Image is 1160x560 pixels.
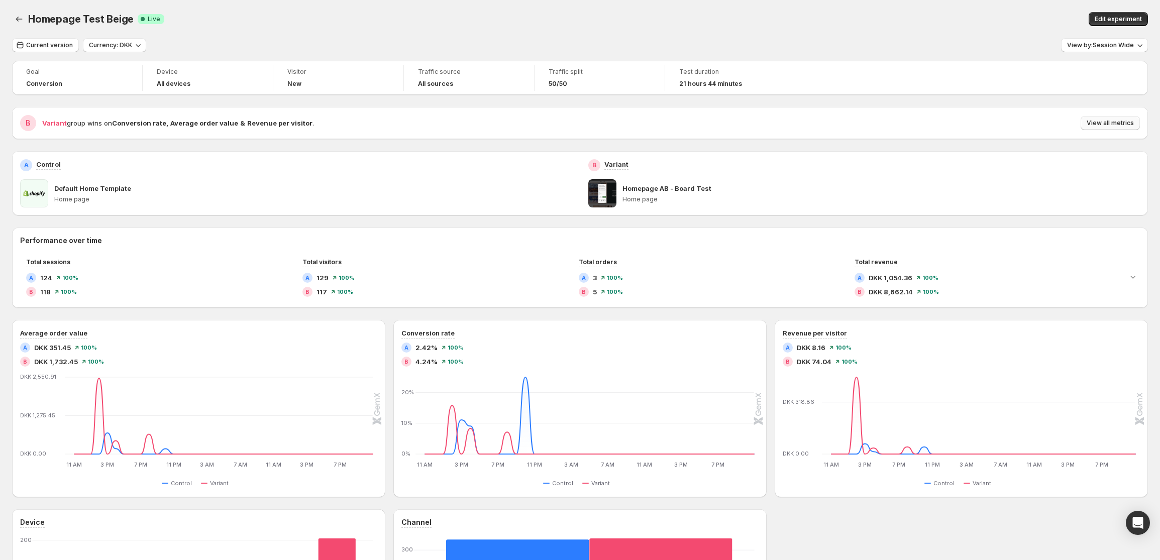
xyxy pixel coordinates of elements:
span: View all metrics [1087,119,1134,127]
h2: B [582,289,586,295]
span: Variant [591,479,610,487]
button: View by:Session Wide [1061,38,1148,52]
h2: A [786,345,790,351]
button: Control [162,477,196,489]
h2: B [404,359,408,365]
button: Currency: DKK [83,38,146,52]
span: Variant [42,119,67,127]
button: Control [543,477,577,489]
text: 7 PM [334,461,347,468]
text: DKK 1,275.45 [20,412,55,419]
h2: B [305,289,309,295]
h2: Performance over time [20,236,1140,246]
span: 100 % [339,275,355,281]
p: Variant [604,159,628,169]
span: 100 % [835,345,852,351]
button: Edit experiment [1089,12,1148,26]
p: Default Home Template [54,183,131,193]
strong: Revenue per visitor [247,119,312,127]
text: 3 AM [960,461,974,468]
strong: & [240,119,245,127]
span: DKK 8,662.14 [869,287,913,297]
button: Variant [582,477,614,489]
text: 7 PM [491,461,504,468]
text: 3 PM [858,461,872,468]
span: 100 % [62,275,78,281]
a: Test duration21 hours 44 minutes [679,67,782,89]
h3: Channel [401,517,432,527]
text: 20% [401,389,414,396]
strong: Conversion rate [112,119,166,127]
span: 100 % [61,289,77,295]
span: 4.24% [415,357,438,367]
span: Edit experiment [1095,15,1142,23]
p: Home page [54,195,572,203]
span: 100 % [923,289,939,295]
h3: Average order value [20,328,87,338]
text: 11 PM [166,461,181,468]
span: View by: Session Wide [1067,41,1134,49]
span: Conversion [26,80,62,88]
span: Variant [210,479,229,487]
span: 129 [317,273,329,283]
h4: All devices [157,80,190,88]
button: Back [12,12,26,26]
span: Traffic source [418,68,520,76]
span: 124 [40,273,52,283]
span: Control [171,479,192,487]
button: View all metrics [1081,116,1140,130]
text: 10% [401,419,412,426]
span: 100 % [922,275,938,281]
h2: B [29,289,33,295]
p: Control [36,159,61,169]
span: 117 [317,287,327,297]
img: Default Home Template [20,179,48,207]
h2: A [24,161,29,169]
text: DKK 318.86 [783,398,814,405]
text: 3 PM [455,461,468,468]
text: DKK 2,550.91 [20,373,56,380]
span: Total orders [579,258,617,266]
span: DKK 351.45 [34,343,71,353]
a: DeviceAll devices [157,67,259,89]
h3: Revenue per visitor [783,328,847,338]
text: 3 PM [1061,461,1075,468]
h4: All sources [418,80,453,88]
span: group wins on . [42,119,314,127]
text: 7 PM [892,461,905,468]
p: Homepage AB - Board Test [622,183,711,193]
span: 3 [593,273,597,283]
span: 100 % [81,345,97,351]
span: 100 % [337,289,353,295]
h2: A [582,275,586,281]
a: Traffic sourceAll sources [418,67,520,89]
text: 7 PM [134,461,147,468]
text: 7 AM [601,461,614,468]
text: 3 AM [200,461,214,468]
text: 11 AM [417,461,433,468]
text: 7 PM [711,461,724,468]
h2: A [404,345,408,351]
span: Variant [973,479,991,487]
text: 11 PM [925,461,940,468]
span: Control [552,479,573,487]
text: 11 AM [66,461,82,468]
span: 5 [593,287,597,297]
span: 2.42% [415,343,438,353]
span: Live [148,15,160,23]
span: Total revenue [855,258,898,266]
span: Homepage Test Beige [28,13,134,25]
text: 11 AM [266,461,281,468]
span: 100 % [448,359,464,365]
h3: Conversion rate [401,328,455,338]
span: DKK 1,054.36 [869,273,912,283]
text: 3 AM [564,461,578,468]
text: 3 PM [100,461,114,468]
text: 7 PM [1095,461,1108,468]
div: Open Intercom Messenger [1126,511,1150,535]
a: Traffic split50/50 [549,67,651,89]
button: Variant [964,477,995,489]
h2: A [29,275,33,281]
h2: B [592,161,596,169]
span: 100 % [448,345,464,351]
